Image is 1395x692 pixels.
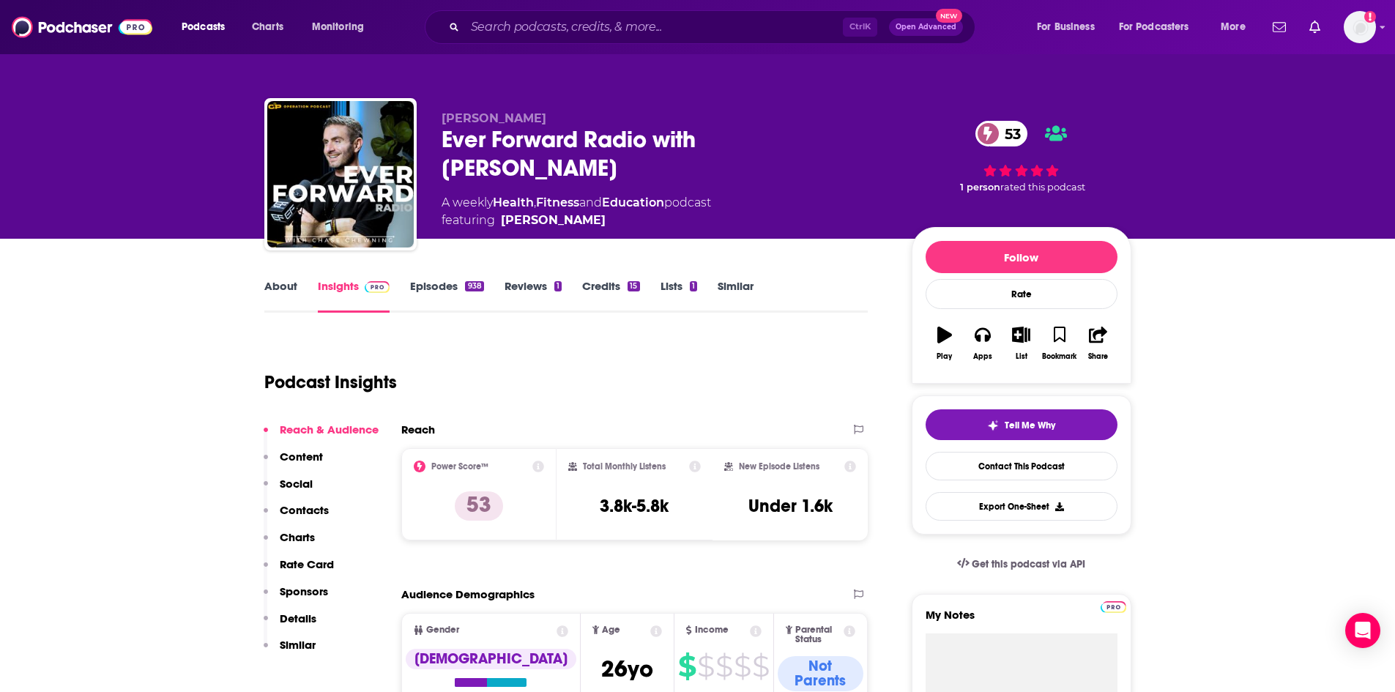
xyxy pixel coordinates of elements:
div: 53 1 personrated this podcast [912,111,1131,203]
span: and [579,196,602,209]
button: Content [264,450,323,477]
button: Details [264,611,316,639]
div: 15 [628,281,639,291]
div: List [1016,352,1027,361]
h2: New Episode Listens [739,461,819,472]
a: Show notifications dropdown [1267,15,1292,40]
a: Reviews1 [505,279,562,313]
img: Podchaser - Follow, Share and Rate Podcasts [12,13,152,41]
span: For Podcasters [1119,17,1189,37]
p: Charts [280,530,315,544]
a: Similar [718,279,754,313]
svg: Add a profile image [1364,11,1376,23]
span: Tell Me Why [1005,420,1055,431]
a: Get this podcast via API [945,546,1098,582]
img: Podchaser Pro [365,281,390,293]
button: Similar [264,638,316,665]
p: Social [280,477,313,491]
div: Rate [926,279,1117,309]
a: About [264,279,297,313]
h3: 3.8k-5.8k [600,495,669,517]
label: My Notes [926,608,1117,633]
button: Sponsors [264,584,328,611]
div: 938 [465,281,483,291]
span: New [936,9,962,23]
h2: Power Score™ [431,461,488,472]
button: Play [926,317,964,370]
a: Education [602,196,664,209]
a: Chase Chewning [501,212,606,229]
div: A weekly podcast [442,194,711,229]
p: Contacts [280,503,329,517]
p: Sponsors [280,584,328,598]
p: Details [280,611,316,625]
a: Contact This Podcast [926,452,1117,480]
a: Pro website [1101,599,1126,613]
span: [PERSON_NAME] [442,111,546,125]
a: Show notifications dropdown [1303,15,1326,40]
div: [DEMOGRAPHIC_DATA] [406,649,576,669]
p: Rate Card [280,557,334,571]
span: For Business [1037,17,1095,37]
span: rated this podcast [1000,182,1085,193]
span: $ [678,655,696,678]
a: InsightsPodchaser Pro [318,279,390,313]
span: Podcasts [182,17,225,37]
button: Social [264,477,313,504]
div: Play [937,352,952,361]
a: Episodes938 [410,279,483,313]
span: $ [715,655,732,678]
span: featuring [442,212,711,229]
img: Podchaser Pro [1101,601,1126,613]
button: open menu [1109,15,1210,39]
div: Bookmark [1042,352,1076,361]
h3: Under 1.6k [748,495,833,517]
span: Monitoring [312,17,364,37]
span: Income [695,625,729,635]
div: Share [1088,352,1108,361]
button: Apps [964,317,1002,370]
span: Ctrl K [843,18,877,37]
p: 53 [455,491,503,521]
button: Export One-Sheet [926,492,1117,521]
p: Content [280,450,323,464]
button: Contacts [264,503,329,530]
span: Get this podcast via API [972,558,1085,570]
img: tell me why sparkle [987,420,999,431]
span: $ [697,655,714,678]
button: Reach & Audience [264,423,379,450]
button: Charts [264,530,315,557]
div: Search podcasts, credits, & more... [439,10,989,44]
div: Not Parents [778,656,864,691]
h2: Audience Demographics [401,587,535,601]
a: Health [493,196,534,209]
button: Share [1079,317,1117,370]
span: Charts [252,17,283,37]
button: open menu [1210,15,1264,39]
button: open menu [302,15,383,39]
a: Charts [242,15,292,39]
h1: Podcast Insights [264,371,397,393]
button: Show profile menu [1344,11,1376,43]
button: Rate Card [264,557,334,584]
p: Reach & Audience [280,423,379,436]
button: tell me why sparkleTell Me Why [926,409,1117,440]
span: 53 [990,121,1028,146]
span: 1 person [960,182,1000,193]
a: Lists1 [661,279,697,313]
button: List [1002,317,1040,370]
button: Bookmark [1041,317,1079,370]
span: Age [602,625,620,635]
a: 53 [975,121,1028,146]
a: Credits15 [582,279,639,313]
span: Open Advanced [896,23,956,31]
img: Ever Forward Radio with Chase Chewning [267,101,414,248]
button: open menu [1027,15,1113,39]
span: Gender [426,625,459,635]
span: Parental Status [795,625,841,644]
div: Apps [973,352,992,361]
input: Search podcasts, credits, & more... [465,15,843,39]
span: $ [752,655,769,678]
